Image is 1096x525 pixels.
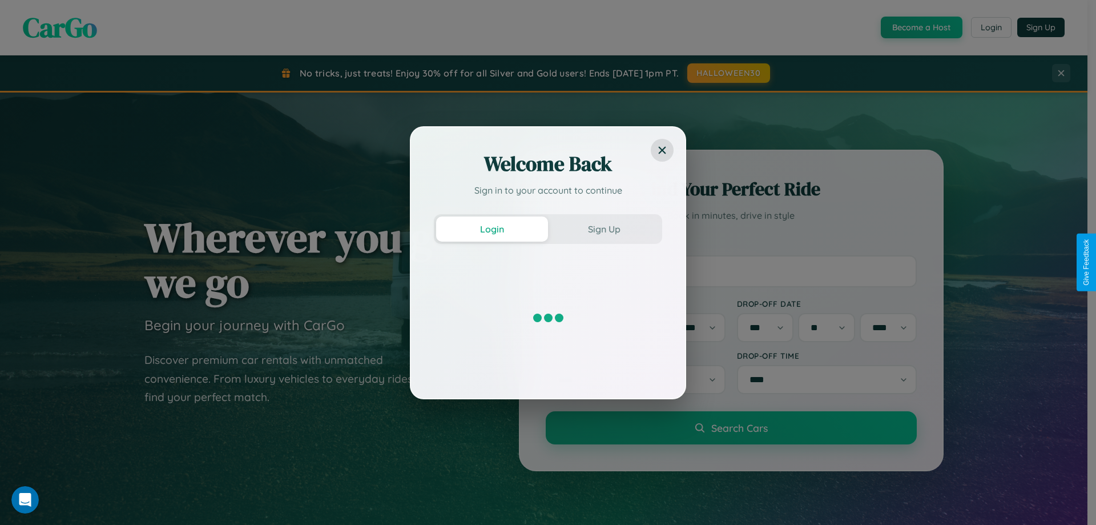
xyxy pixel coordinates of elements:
button: Sign Up [548,217,660,242]
div: Give Feedback [1082,239,1090,286]
button: Login [436,217,548,242]
iframe: Intercom live chat [11,486,39,514]
h2: Welcome Back [434,150,662,178]
p: Sign in to your account to continue [434,183,662,197]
